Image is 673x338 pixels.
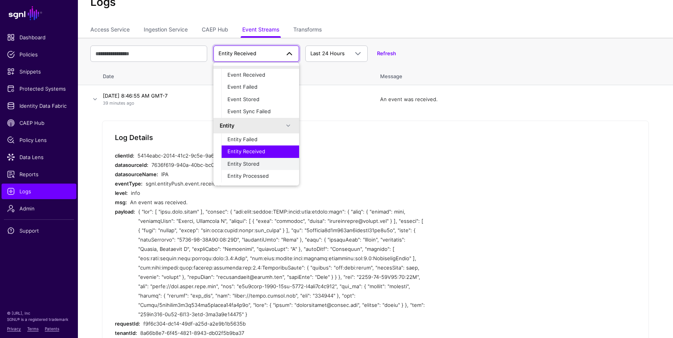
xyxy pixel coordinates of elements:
button: Entity Stored [221,158,299,170]
strong: level: [115,190,128,196]
span: Last 24 Hours [310,50,345,56]
span: Event Failed [227,84,257,90]
span: Logs [7,187,71,195]
strong: datasourceId: [115,162,148,168]
a: SGNL [5,5,73,22]
div: f9f6c304-dc14-49df-a25d-a2e9b1b5635b [143,319,426,328]
div: 5414eabc-2014-41c2-9c5e-9a61dd5d3d0a [137,151,426,160]
a: Terms [27,326,39,331]
div: An event was received. [130,198,426,207]
a: CAEP Hub [202,23,228,38]
span: Reports [7,170,71,178]
a: Refresh [377,50,396,56]
a: Transforms [293,23,322,38]
a: CAEP Hub [2,115,76,131]
strong: eventType: [115,180,143,187]
button: Event Received [221,69,299,81]
span: Entity Received [218,50,256,56]
p: SGNL® is a registered trademark [7,316,71,322]
strong: payload: [115,208,135,215]
span: Data Lens [7,153,71,161]
span: Snippets [7,68,71,75]
a: Protected Systems [2,81,76,96]
span: Protected Systems [7,85,71,93]
div: { "lor": [ "ipsu.dolo.sitam" ], "consec": { "adi:elit:seddoe:TEMP:incid:utla:etdolo:magn": { "ali... [138,207,426,319]
span: Policy Lens [7,136,71,144]
a: Reports [2,166,76,182]
a: Policies [2,47,76,62]
div: IPA [161,170,426,179]
th: Message [372,65,673,85]
a: Policy Lens [2,132,76,148]
span: Entity Stored [227,161,259,167]
span: Entity Failed [227,136,257,142]
a: Identity Data Fabric [2,98,76,114]
button: Entity Failed [221,133,299,146]
button: Event Stored [221,93,299,106]
div: 8a66b8e7-6f45-4821-8943-db02f5b9ba37 [140,328,426,338]
div: info [131,188,426,198]
a: Admin [2,201,76,216]
div: 7636f619-940a-40bc-bc05-cda0d322b5a0 [152,160,426,170]
a: Ingestion Service [144,23,188,38]
span: Event Received [227,72,265,78]
h4: [DATE] 8:46:55 AM GMT-7 [103,92,209,99]
button: Entity Received [221,145,299,158]
span: Dashboard [7,33,71,41]
a: Logs [2,184,76,199]
span: CAEP Hub [7,119,71,127]
div: sgnl.entityPush.event.received [146,179,426,188]
td: An event was received. [372,85,673,114]
span: Support [7,227,71,235]
a: Event Streams [242,23,279,38]
button: Event Failed [221,81,299,93]
a: Dashboard [2,30,76,45]
div: Entity [220,121,284,130]
strong: msg: [115,199,127,205]
span: Entity Processed [227,173,269,179]
p: 39 minutes ago [103,100,209,107]
strong: datasourceName: [115,171,158,177]
span: Admin [7,205,71,212]
span: Entity Received [227,148,265,154]
span: Policies [7,51,71,58]
button: Event Sync Failed [221,105,299,118]
span: Event Sync Failed [227,108,271,114]
h5: Log Details [115,133,153,142]
a: Privacy [7,326,21,331]
a: Snippets [2,64,76,79]
button: Entity Processed [221,170,299,182]
a: Access Service [90,23,130,38]
span: Identity Data Fabric [7,102,71,110]
a: Patents [45,326,59,331]
strong: tenantId: [115,330,137,336]
strong: clientId: [115,152,134,159]
th: Date [100,65,217,85]
a: Data Lens [2,149,76,165]
p: © [URL], Inc [7,310,71,316]
span: Event Stored [227,96,259,102]
strong: requestId: [115,320,140,327]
